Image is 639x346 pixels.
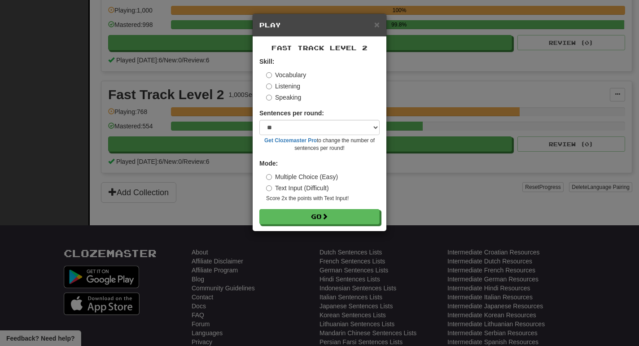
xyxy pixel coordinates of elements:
[266,70,306,79] label: Vocabulary
[259,160,278,167] strong: Mode:
[266,185,272,191] input: Text Input (Difficult)
[259,137,380,152] small: to change the number of sentences per round!
[266,172,338,181] label: Multiple Choice (Easy)
[266,174,272,180] input: Multiple Choice (Easy)
[266,184,329,193] label: Text Input (Difficult)
[266,95,272,101] input: Speaking
[271,44,368,52] span: Fast Track Level 2
[259,21,380,30] h5: Play
[264,137,317,144] a: Get Clozemaster Pro
[259,109,324,118] label: Sentences per round:
[259,209,380,224] button: Go
[266,72,272,78] input: Vocabulary
[374,19,380,30] span: ×
[374,20,380,29] button: Close
[266,93,301,102] label: Speaking
[266,82,300,91] label: Listening
[259,58,274,65] strong: Skill:
[266,195,380,202] small: Score 2x the points with Text Input !
[266,83,272,89] input: Listening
